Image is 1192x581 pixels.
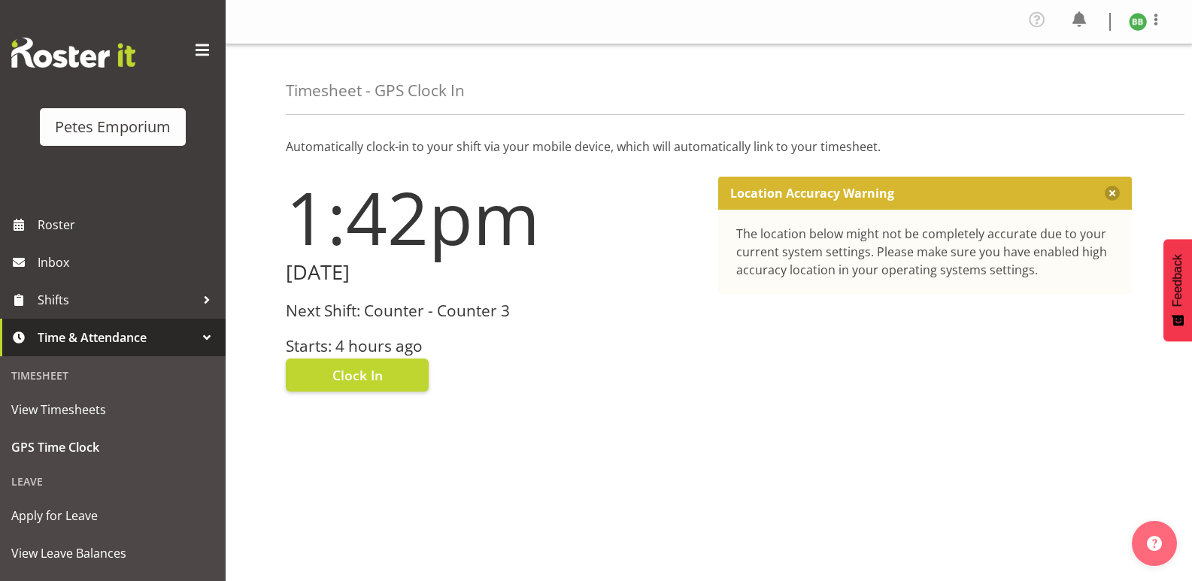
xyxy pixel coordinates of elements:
[1105,186,1120,201] button: Close message
[4,466,222,497] div: Leave
[4,428,222,466] a: GPS Time Clock
[286,82,465,99] h4: Timesheet - GPS Clock In
[38,251,218,274] span: Inbox
[286,359,429,392] button: Clock In
[286,337,700,355] h3: Starts: 4 hours ago
[1129,13,1147,31] img: beena-bist9974.jpg
[1163,239,1192,341] button: Feedback - Show survey
[736,225,1115,279] div: The location below might not be completely accurate due to your current system settings. Please m...
[11,504,214,527] span: Apply for Leave
[4,497,222,534] a: Apply for Leave
[4,360,222,391] div: Timesheet
[730,186,894,201] p: Location Accuracy Warning
[11,542,214,564] span: View Leave Balances
[286,302,700,319] h3: Next Shift: Counter - Counter 3
[1171,254,1184,307] span: Feedback
[332,365,383,385] span: Clock In
[38,326,196,349] span: Time & Attendance
[11,38,135,68] img: Rosterit website logo
[286,261,700,284] h2: [DATE]
[1147,536,1162,551] img: help-xxl-2.png
[4,534,222,572] a: View Leave Balances
[55,116,171,138] div: Petes Emporium
[11,436,214,458] span: GPS Time Clock
[4,391,222,428] a: View Timesheets
[38,213,218,236] span: Roster
[11,398,214,421] span: View Timesheets
[286,177,700,258] h1: 1:42pm
[38,289,196,311] span: Shifts
[286,138,1132,156] p: Automatically clock-in to your shift via your mobile device, which will automatically link to you...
